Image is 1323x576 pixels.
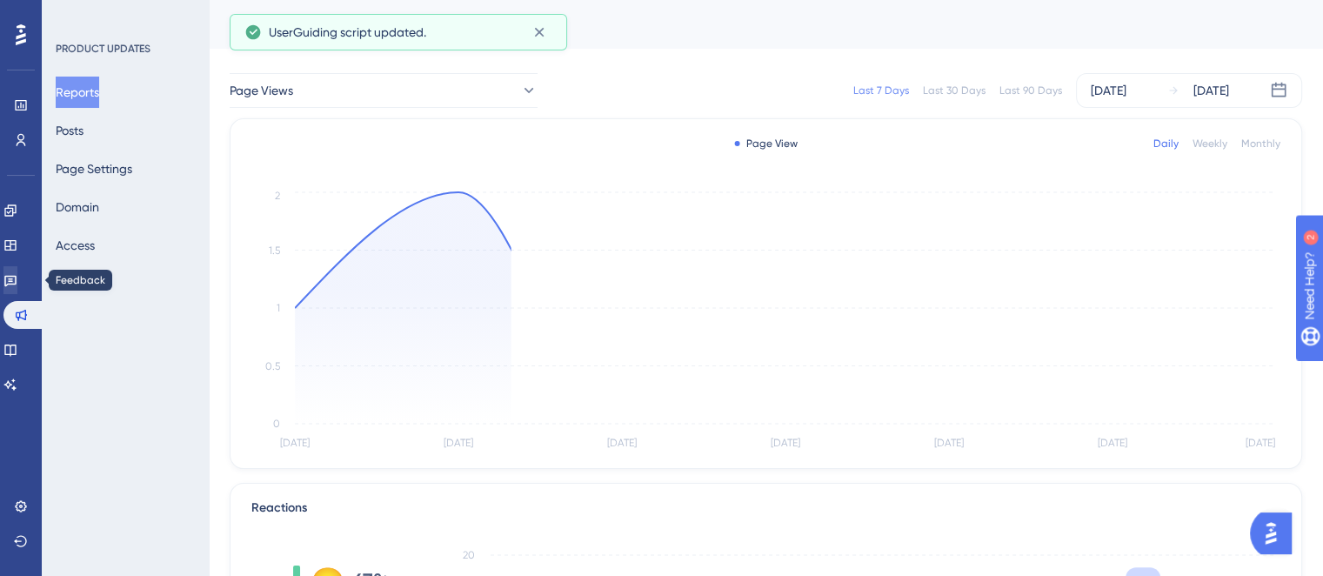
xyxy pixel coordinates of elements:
div: Daily [1153,137,1179,151]
tspan: [DATE] [771,437,800,449]
tspan: 1.5 [269,244,280,257]
button: Reports [56,77,99,108]
button: Access [56,230,95,261]
tspan: [DATE] [444,437,473,449]
span: Page Views [230,80,293,101]
div: PRODUCT UPDATES [56,42,150,56]
div: Reactions [251,498,1280,519]
button: Domain [56,191,99,223]
div: [DATE] [1193,80,1229,101]
div: [DATE] [1091,80,1126,101]
span: Need Help? [41,4,109,25]
iframe: UserGuiding AI Assistant Launcher [1250,507,1302,559]
div: Page View [734,137,798,151]
tspan: 1 [277,302,280,314]
tspan: [DATE] [280,437,310,449]
tspan: 0.5 [265,360,280,372]
tspan: [DATE] [934,437,964,449]
div: Weekly [1193,137,1227,151]
div: Reports [230,12,1259,37]
tspan: [DATE] [1098,437,1127,449]
tspan: [DATE] [607,437,637,449]
div: Monthly [1241,137,1280,151]
tspan: 20 [463,549,475,561]
div: Last 7 Days [853,84,909,97]
button: Page Views [230,73,538,108]
button: Page Settings [56,153,132,184]
tspan: 2 [275,190,280,202]
tspan: 0 [273,418,280,430]
button: Posts [56,115,84,146]
span: UserGuiding script updated. [269,22,426,43]
div: Last 30 Days [923,84,986,97]
tspan: [DATE] [1245,437,1274,449]
div: 2 [121,9,126,23]
div: Last 90 Days [999,84,1062,97]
